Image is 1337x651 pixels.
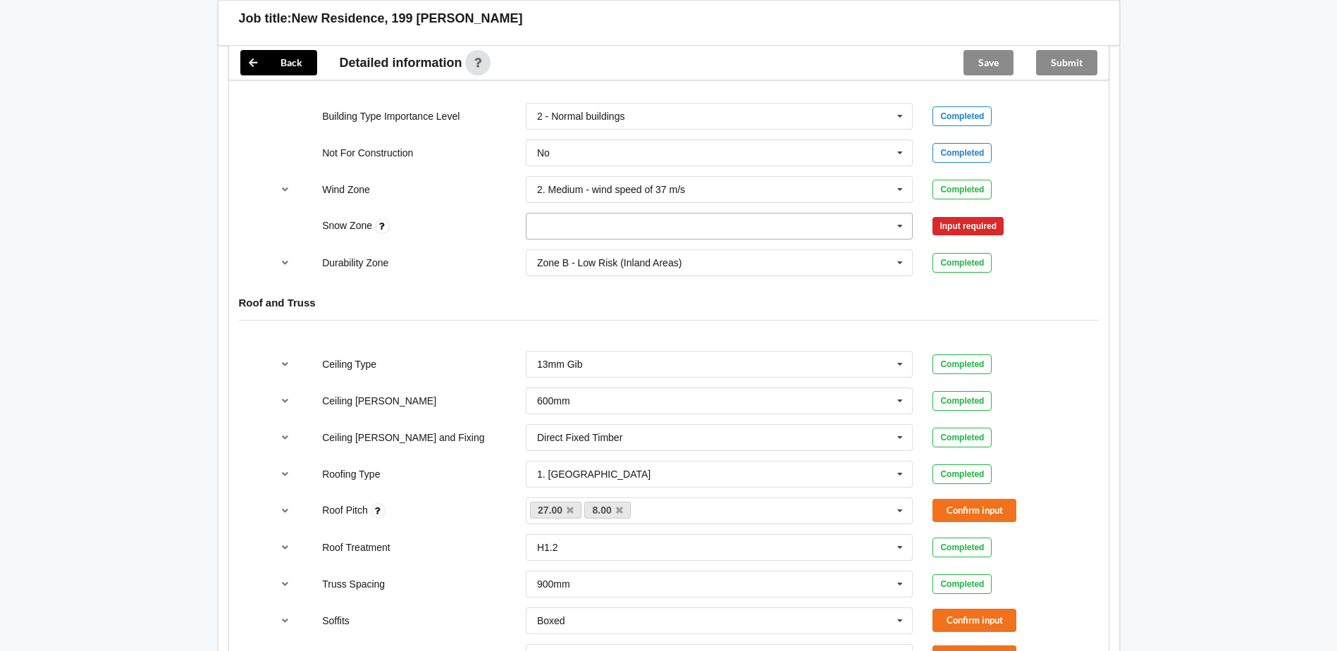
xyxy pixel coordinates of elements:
[530,502,582,519] a: 27.00
[292,11,523,27] h3: New Residence, 199 [PERSON_NAME]
[322,257,388,268] label: Durability Zone
[239,11,292,27] h3: Job title:
[322,111,460,122] label: Building Type Importance Level
[271,461,299,487] button: reference-toggle
[322,432,484,443] label: Ceiling [PERSON_NAME] and Fixing
[932,428,992,447] div: Completed
[271,250,299,275] button: reference-toggle
[537,433,622,442] div: Direct Fixed Timber
[271,425,299,450] button: reference-toggle
[932,253,992,273] div: Completed
[271,352,299,377] button: reference-toggle
[322,147,413,159] label: Not For Construction
[537,469,651,479] div: 1. [GEOGRAPHIC_DATA]
[271,177,299,202] button: reference-toggle
[932,354,992,374] div: Completed
[537,148,550,158] div: No
[240,50,317,75] button: Back
[932,609,1016,632] button: Confirm input
[271,571,299,597] button: reference-toggle
[537,579,570,589] div: 900mm
[322,359,376,370] label: Ceiling Type
[322,184,370,195] label: Wind Zone
[537,258,682,268] div: Zone B - Low Risk (Inland Areas)
[932,499,1016,522] button: Confirm input
[537,396,570,406] div: 600mm
[537,111,625,121] div: 2 - Normal buildings
[932,464,992,484] div: Completed
[322,504,370,516] label: Roof Pitch
[322,578,385,590] label: Truss Spacing
[932,143,992,163] div: Completed
[322,615,350,626] label: Soffits
[932,180,992,199] div: Completed
[537,359,583,369] div: 13mm Gib
[271,498,299,523] button: reference-toggle
[932,106,992,126] div: Completed
[537,616,565,626] div: Boxed
[271,608,299,633] button: reference-toggle
[322,542,390,553] label: Roof Treatment
[537,542,558,552] div: H1.2
[584,502,631,519] a: 8.00
[340,56,462,69] span: Detailed information
[271,535,299,560] button: reference-toggle
[322,220,375,231] label: Snow Zone
[322,469,380,480] label: Roofing Type
[932,391,992,411] div: Completed
[239,296,1099,309] h4: Roof and Truss
[537,185,685,194] div: 2. Medium - wind speed of 37 m/s
[322,395,436,407] label: Ceiling [PERSON_NAME]
[932,217,1004,235] div: Input required
[932,538,992,557] div: Completed
[932,574,992,594] div: Completed
[271,388,299,414] button: reference-toggle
